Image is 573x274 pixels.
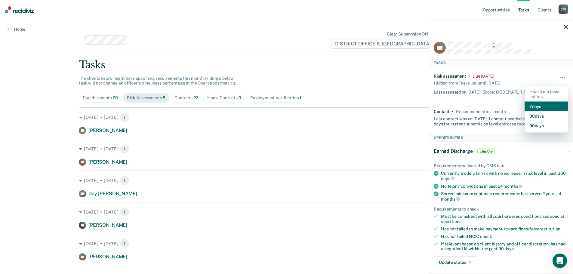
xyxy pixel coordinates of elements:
[5,6,34,13] img: Recidiviz
[387,32,438,37] div: Clear supervision officers
[441,241,568,251] div: If relevant based on client history and officer discretion, has had a negative UA within the past 90
[525,121,568,130] button: 90 days
[553,254,567,268] div: Open Intercom Messenger
[331,39,439,49] span: DISTRICT OFFICE 6, [GEOGRAPHIC_DATA]
[525,101,568,111] button: 7 days
[300,95,301,100] span: 1
[480,234,492,239] span: check
[7,26,25,32] a: Home
[441,196,460,201] span: months
[193,95,198,100] span: 22
[441,191,568,202] div: Served minimum sentence requirements: has served 2 years, 4
[250,95,302,100] div: Employment Verification
[452,109,454,114] div: •
[441,176,454,181] span: days
[559,5,568,14] div: C W
[441,234,568,239] div: Has not failed NCIC
[79,207,494,217] div: [DATE] • [DATE]
[88,254,127,260] span: [PERSON_NAME]
[434,256,476,268] button: Update status
[477,148,494,154] span: Eligible
[504,246,513,251] span: days
[429,134,573,141] div: Opportunities
[163,95,165,100] span: 5
[88,191,137,196] span: Day [PERSON_NAME]
[441,226,568,232] div: Has not failed to make payment toward
[79,76,236,86] span: The clients below might have upcoming requirements this month. Hiding a below task will not chang...
[434,79,500,87] div: Hidden from Tasks list until [DATE]
[79,112,494,122] div: [DATE] • [DATE]
[127,95,166,100] div: Risk Assessments
[239,95,241,100] span: 9
[525,87,568,102] div: Hide from tasks list for...
[79,144,494,154] div: [DATE] • [DATE]
[429,142,573,161] div: Earned DischargeEligible
[79,239,494,248] div: [DATE] • [DATE]
[207,95,241,100] div: Home Contacts
[79,176,494,185] div: [DATE] • [DATE]
[434,114,546,127] div: Last contact was on [DATE]; 1 contact needed every 45 days for current supervision level and case...
[518,226,560,231] span: fines/fees/restitution
[434,148,473,154] span: Earned Discharge
[473,74,494,79] div: Due 7 days ago
[525,111,568,121] button: 30 days
[441,183,568,189] div: No felony convictions in past 24
[434,206,568,211] div: Requirements to check
[120,176,129,185] span: 1
[456,109,506,114] div: Recommended in a month
[120,144,129,154] span: 1
[120,112,129,122] span: 1
[434,163,568,168] div: Requirements validated by OMS data
[88,159,127,165] span: [PERSON_NAME]
[429,59,573,66] div: Tasks
[434,109,450,114] div: Contact
[441,214,568,224] div: Must be compliant with all court-ordered conditions and special
[504,184,522,189] span: months
[441,171,568,181] div: Currently moderate risk with no increase in risk level in past 360
[469,74,470,79] div: •
[88,222,127,228] span: [PERSON_NAME]
[434,87,529,94] div: Last assessed on [DATE]; Score: MODERATE RISK
[113,95,118,100] span: 29
[120,207,129,217] span: 1
[441,219,461,224] span: conditions
[88,128,127,133] span: [PERSON_NAME]
[174,95,198,100] div: Contacts
[434,74,466,79] div: Risk assessment
[79,59,494,71] div: Tasks
[83,95,118,100] div: Due this month
[120,239,129,248] span: 1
